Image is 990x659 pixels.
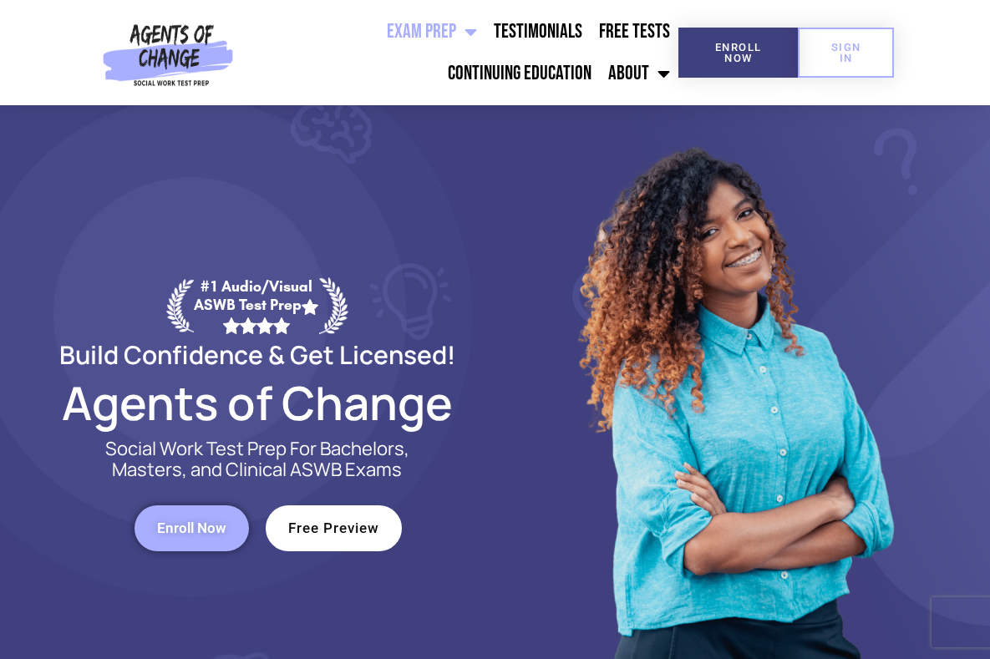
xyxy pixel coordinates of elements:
[378,11,485,53] a: Exam Prep
[19,342,495,367] h2: Build Confidence & Get Licensed!
[86,438,429,480] p: Social Work Test Prep For Bachelors, Masters, and Clinical ASWB Exams
[825,42,867,63] span: SIGN IN
[135,505,249,551] a: Enroll Now
[798,28,894,78] a: SIGN IN
[157,521,226,535] span: Enroll Now
[591,11,678,53] a: Free Tests
[678,28,798,78] a: Enroll Now
[266,505,402,551] a: Free Preview
[288,521,379,535] span: Free Preview
[194,277,319,333] div: #1 Audio/Visual ASWB Test Prep
[439,53,600,94] a: Continuing Education
[240,11,678,94] nav: Menu
[19,383,495,422] h2: Agents of Change
[600,53,678,94] a: About
[705,42,771,63] span: Enroll Now
[485,11,591,53] a: Testimonials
